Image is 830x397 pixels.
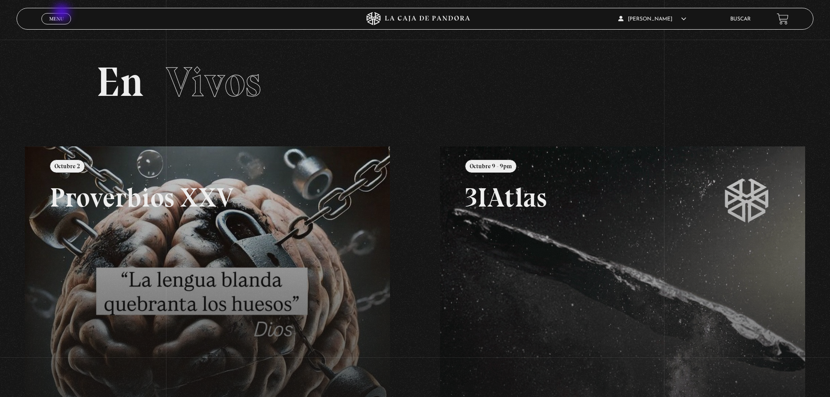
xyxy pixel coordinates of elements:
span: Menu [49,16,64,21]
span: Vivos [166,57,261,107]
h2: En [96,61,734,103]
span: [PERSON_NAME] [618,17,686,22]
a: Buscar [730,17,751,22]
a: View your shopping cart [777,13,789,25]
span: Cerrar [46,24,67,30]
